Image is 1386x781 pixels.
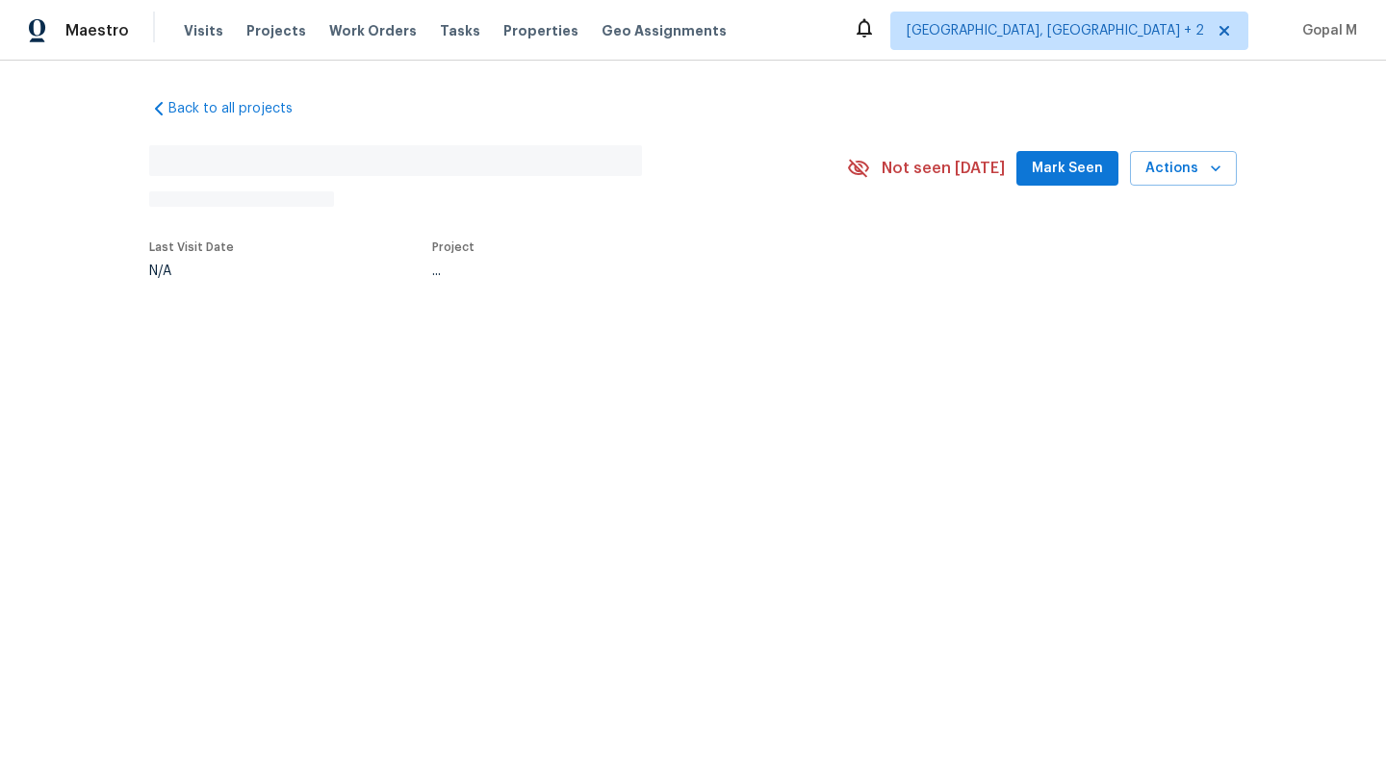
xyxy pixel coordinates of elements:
span: Work Orders [329,21,417,40]
div: ... [432,265,802,278]
span: Properties [503,21,578,40]
span: Not seen [DATE] [882,159,1005,178]
div: N/A [149,265,234,278]
span: Geo Assignments [602,21,727,40]
a: Back to all projects [149,99,334,118]
span: Actions [1145,157,1221,181]
span: Visits [184,21,223,40]
span: Maestro [65,21,129,40]
span: Mark Seen [1032,157,1103,181]
span: Projects [246,21,306,40]
span: Last Visit Date [149,241,234,253]
button: Actions [1130,151,1237,187]
span: Gopal M [1295,21,1357,40]
span: Tasks [440,24,480,38]
span: Project [432,241,475,253]
button: Mark Seen [1016,151,1118,187]
span: [GEOGRAPHIC_DATA], [GEOGRAPHIC_DATA] + 2 [907,21,1204,40]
